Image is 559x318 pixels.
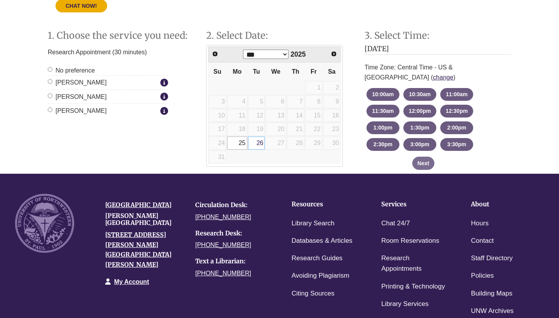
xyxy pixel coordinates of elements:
[440,121,473,134] button: 2:00pm
[48,107,52,112] input: [PERSON_NAME]
[381,218,410,229] a: Chat 24/7
[381,201,447,208] h4: Services
[292,235,352,247] a: Databases & Articles
[328,68,335,75] span: Saturday
[403,105,436,118] button: 12:00pm
[209,48,222,60] a: Previous Month
[366,138,399,151] button: 2:30pm
[253,68,260,75] span: Tuesday
[248,137,265,150] a: 26
[271,68,280,75] span: Wednesday
[403,121,436,134] button: 1:30pm
[214,68,221,75] span: Sunday
[56,2,107,9] a: CHAT NOW!
[381,299,429,310] a: Library Services
[381,235,439,247] a: Room Reservations
[365,31,511,41] h2: Step 3: Select Time:
[48,78,158,88] label: [PERSON_NAME]
[48,66,168,116] div: Staff Member Group: In-Person Appointments
[440,138,473,151] button: 3:30pm
[381,281,445,292] a: Printing & Technology
[365,59,511,86] div: Time Zone: Central Time - US & [GEOGRAPHIC_DATA] ( )
[195,214,251,220] a: [PHONE_NUMBER]
[195,242,251,248] a: [PHONE_NUMBER]
[471,288,512,299] a: Building Maps
[403,88,436,101] button: 10:30am
[290,50,306,58] span: 2025
[48,67,52,72] input: No preference
[195,230,274,237] h4: Research Desk:
[48,31,194,41] h2: Step 1. Choose the service you need:
[48,66,95,76] label: No preference
[403,138,436,151] button: 3:00pm
[292,270,349,282] a: Avoiding Plagiarism
[471,218,488,229] a: Hours
[292,288,335,299] a: Citing Sources
[381,253,447,275] a: Research Appointments
[195,202,274,209] h4: Circulation Desk:
[412,157,434,170] button: Next
[48,45,168,60] p: Research Appointment (30 minutes)
[227,137,247,150] a: 25
[328,48,340,60] a: Next Month
[195,270,251,277] a: [PHONE_NUMBER]
[471,235,494,247] a: Contact
[433,74,453,81] a: change
[195,258,274,265] h4: Text a Librarian:
[114,278,149,285] a: My Account
[48,93,52,98] input: [PERSON_NAME]
[105,231,172,268] a: [STREET_ADDRESS][PERSON_NAME][GEOGRAPHIC_DATA][PERSON_NAME]
[105,213,184,226] h4: [PERSON_NAME][GEOGRAPHIC_DATA]
[206,31,353,41] h2: Step 2. Select Date:
[471,253,512,264] a: Staff Directory
[292,253,342,264] a: Research Guides
[366,121,399,134] button: 1:00pm
[292,68,299,75] span: Thursday
[471,306,514,317] a: UNW Archives
[331,51,337,57] span: Next
[233,68,242,75] span: Monday
[292,201,357,208] h4: Resources
[48,106,158,116] label: [PERSON_NAME]
[366,105,399,118] button: 11:30am
[471,201,536,208] h4: About
[440,88,473,101] button: 11:00am
[292,218,335,229] a: Library Search
[365,45,511,55] h3: [DATE]
[212,51,218,57] span: Prev
[227,136,247,150] td: Available
[105,201,172,209] a: [GEOGRAPHIC_DATA]
[48,92,158,102] label: [PERSON_NAME]
[248,136,266,150] td: Available
[366,88,399,101] button: 10:00am
[48,79,52,84] input: [PERSON_NAME]
[440,105,473,118] button: 12:30pm
[15,194,74,253] img: UNW seal
[471,270,494,282] a: Policies
[243,50,288,59] select: Select month
[311,68,317,75] span: Friday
